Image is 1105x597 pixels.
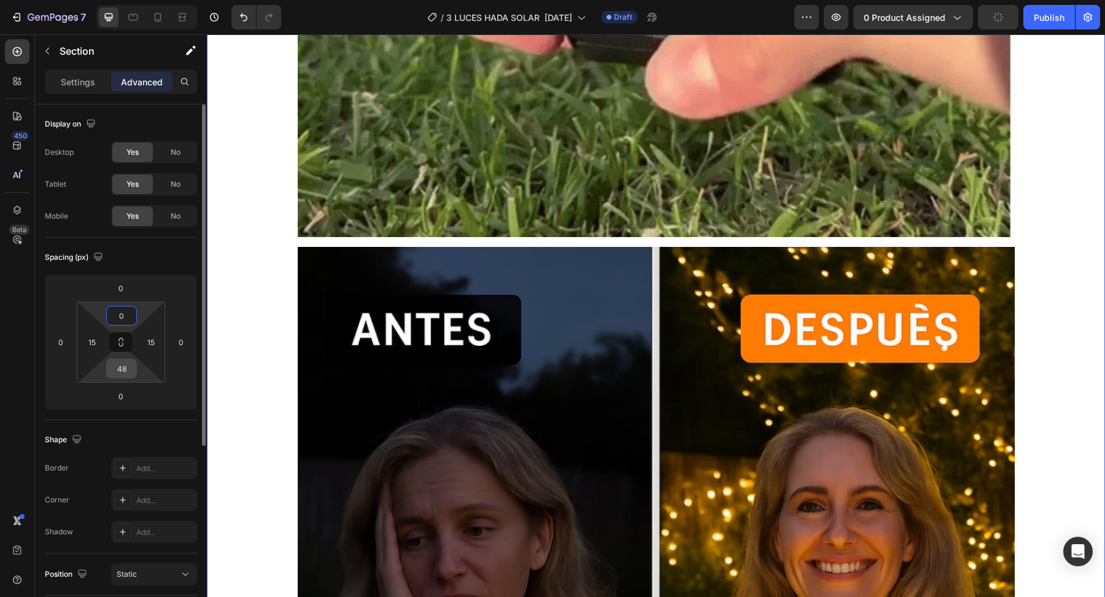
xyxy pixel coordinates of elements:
div: Shape [45,432,84,448]
span: Draft [614,12,632,23]
span: Yes [126,211,139,222]
input: 15px [83,333,101,351]
input: 0 [52,333,70,351]
span: No [171,211,180,222]
span: No [171,147,180,158]
span: No [171,179,180,190]
button: 7 [5,5,91,29]
div: 450 [12,131,29,141]
span: / [441,11,444,24]
div: Border [45,462,69,474]
div: Corner [45,494,69,505]
span: 3 LUCES HADA SOLAR [DATE] [446,11,572,24]
input: 0 [109,306,134,325]
p: Settings [61,76,95,88]
input: 48px [109,359,134,378]
div: Undo/Redo [231,5,281,29]
div: Display on [45,116,98,133]
div: Position [45,566,90,583]
input: 15px [142,333,160,351]
input: 0 [172,333,190,351]
iframe: Design area [207,34,1105,597]
div: Mobile [45,211,68,222]
p: 7 [80,10,86,25]
p: Section [60,44,160,58]
input: 0 [109,279,133,297]
button: Publish [1023,5,1075,29]
div: Open Intercom Messenger [1063,537,1093,566]
div: Beta [9,225,29,235]
div: Add... [136,463,194,474]
span: Yes [126,147,139,158]
div: Shadow [45,526,73,537]
span: Static [117,569,137,579]
span: Yes [126,179,139,190]
p: Advanced [121,76,163,88]
div: Tablet [45,179,66,190]
div: Add... [136,527,194,538]
button: Static [111,563,197,585]
input: 0 [109,387,133,405]
div: Publish [1034,11,1064,24]
div: Desktop [45,147,74,158]
div: Add... [136,495,194,506]
span: 0 product assigned [864,11,945,24]
div: Spacing (px) [45,249,106,266]
button: 0 product assigned [853,5,973,29]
